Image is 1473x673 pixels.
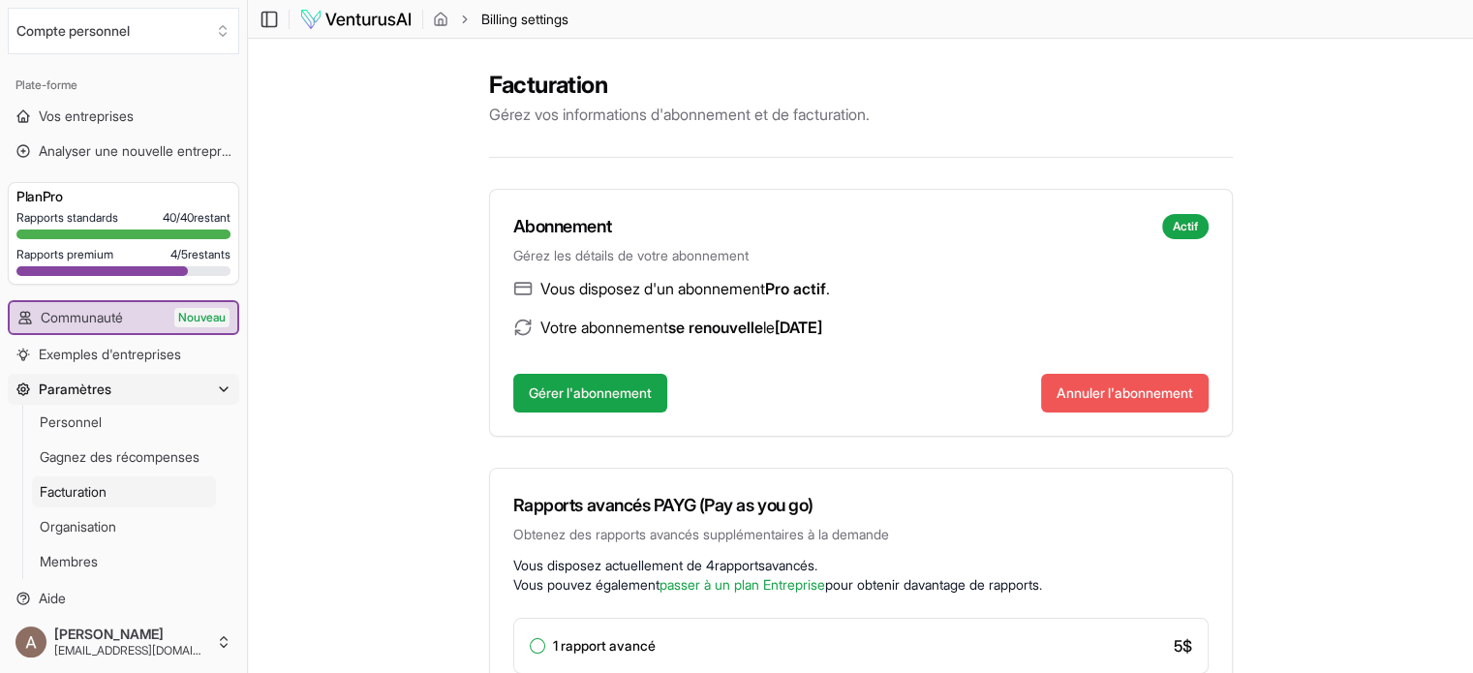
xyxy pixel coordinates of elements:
[40,518,116,535] font: Organisation
[553,637,656,654] font: 1 rapport avancé
[513,216,612,236] font: Abonnement
[43,188,63,204] font: Pro
[715,557,765,573] font: rapports
[513,526,889,542] font: Obtenez des rapports avancés supplémentaires à la demande
[765,279,826,298] font: Pro actif
[540,318,668,337] font: Votre abonnement
[763,318,775,337] font: le
[163,210,194,225] font: 40/40
[668,318,763,337] font: se renouvelle
[765,557,814,573] font: avancés
[32,546,216,577] a: Membres
[32,407,216,438] a: Personnel
[40,413,102,430] font: Personnel
[8,136,239,167] a: Analyser une nouvelle entreprise
[1174,636,1182,656] font: 5
[40,553,98,569] font: Membres
[775,318,822,337] font: [DATE]
[39,381,111,397] font: Paramètres
[16,22,130,39] font: Compte personnel
[8,8,239,54] button: Sélectionnez une organisation
[8,339,239,370] a: Exemples d'entreprises
[489,105,870,124] font: Gérez vos informations d'abonnement et de facturation.
[1173,219,1198,233] font: Actif
[41,309,123,325] font: Communauté
[489,71,607,99] font: Facturation
[8,619,239,665] button: [PERSON_NAME][EMAIL_ADDRESS][DOMAIN_NAME]
[8,374,239,405] button: Paramètres
[39,590,66,606] font: Aide
[540,279,765,298] font: Vous disposez d'un abonnement
[481,10,568,29] span: Billing settings
[16,188,43,204] font: Plan
[32,511,216,542] a: Organisation
[825,576,1042,593] font: pour obtenir davantage de rapports.
[1057,384,1193,401] font: Annuler l'abonnement
[826,279,830,298] font: .
[40,483,107,500] font: Facturation
[54,626,164,642] font: [PERSON_NAME]
[32,476,216,507] a: Facturation
[178,310,226,324] font: Nouveau
[660,576,825,593] a: passer à un plan Entreprise
[299,8,413,31] img: logo
[15,77,77,92] font: Plate-forme
[706,557,715,573] font: 4
[1041,374,1209,413] button: Annuler l'abonnement
[513,576,660,593] font: Vous pouvez également
[16,247,113,261] font: Rapports premium
[513,557,702,573] font: Vous disposez actuellement de
[16,210,118,225] font: Rapports standards
[32,442,216,473] a: Gagnez des récompenses
[814,557,817,573] font: .
[40,448,199,465] font: Gagnez des récompenses
[513,374,667,413] button: Gérer l'abonnement
[10,302,237,333] a: CommunautéNouveau
[170,247,188,261] font: 4/5
[513,247,749,263] font: Gérez les détails de votre abonnement
[529,384,652,401] font: Gérer l'abonnement
[39,107,134,124] font: Vos entreprises
[513,495,813,515] font: Rapports avancés PAYG (Pay as you go)
[8,101,239,132] a: Vos entreprises
[188,247,230,261] font: restants
[39,142,239,159] font: Analyser une nouvelle entreprise
[194,210,230,225] font: restant
[39,346,181,362] font: Exemples d'entreprises
[433,10,568,29] nav: fil d'Ariane
[54,643,243,658] font: [EMAIL_ADDRESS][DOMAIN_NAME]
[1182,636,1192,656] font: $
[15,627,46,658] img: ACg8ocKZ1UavvU68Bl4mjUgycgSzkcJADW09bqMTGr03IZrmbY0L2Nc=s96-c
[8,583,239,614] a: Aide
